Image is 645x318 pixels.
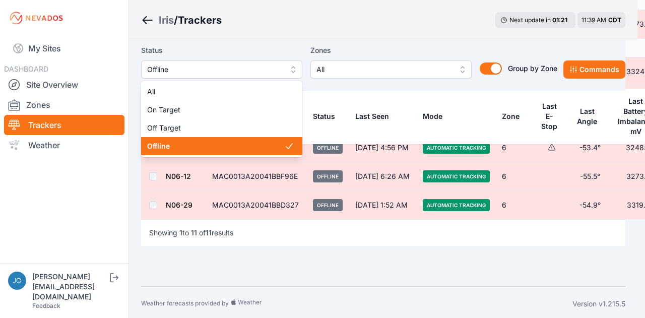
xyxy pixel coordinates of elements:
span: Off Target [147,123,284,133]
div: Offline [141,81,302,157]
span: On Target [147,105,284,115]
span: All [147,87,284,97]
span: Offline [147,141,284,151]
button: Offline [141,60,302,79]
span: Offline [147,63,282,76]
